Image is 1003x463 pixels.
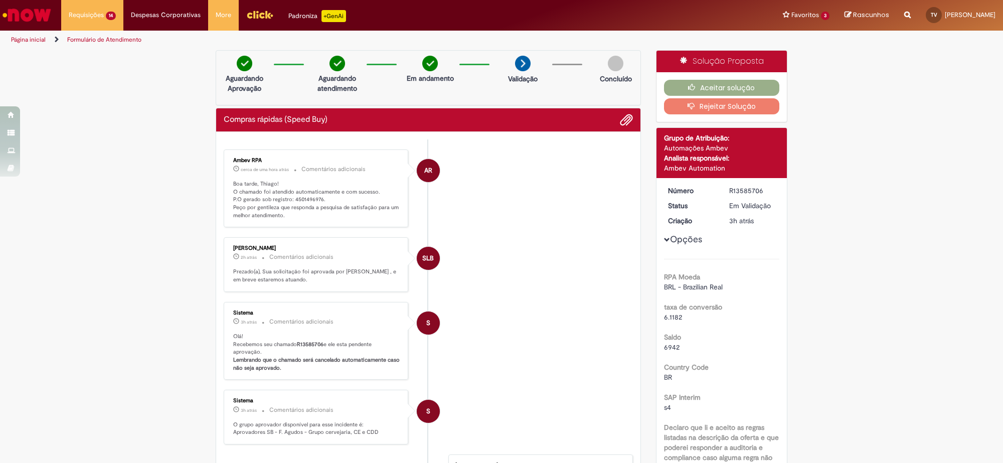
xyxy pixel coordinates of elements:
b: SAP Interim [664,393,701,402]
div: [PERSON_NAME] [233,245,400,251]
b: taxa de conversão [664,302,722,312]
div: System [417,312,440,335]
span: More [216,10,231,20]
span: 2h atrás [241,254,257,260]
ul: Trilhas de página [8,31,661,49]
span: [PERSON_NAME] [945,11,995,19]
p: Aguardando Aprovação [220,73,269,93]
p: +GenAi [321,10,346,22]
b: Lembrando que o chamado será cancelado automaticamente caso não seja aprovado. [233,356,401,372]
time: 01/10/2025 12:47:09 [241,254,257,260]
img: check-circle-green.png [422,56,438,71]
p: Em andamento [407,73,454,83]
span: Despesas Corporativas [131,10,201,20]
div: Ambev RPA [417,159,440,182]
span: BR [664,373,672,382]
div: Automações Ambev [664,143,780,153]
b: RPA Moeda [664,272,700,281]
div: Analista responsável: [664,153,780,163]
small: Comentários adicionais [269,406,333,414]
img: check-circle-green.png [329,56,345,71]
dt: Status [660,201,722,211]
div: Padroniza [288,10,346,22]
div: Sistema [233,310,400,316]
span: Favoritos [791,10,819,20]
span: 3h atrás [241,319,257,325]
dt: Criação [660,216,722,226]
b: Saldo [664,333,681,342]
p: Boa tarde, Thiago! O chamado foi atendido automaticamente e com sucesso. P.O gerado sob registro:... [233,180,400,220]
img: check-circle-green.png [237,56,252,71]
div: Ambev RPA [233,158,400,164]
span: S [426,399,430,423]
div: Em Validação [729,201,776,211]
img: img-circle-grey.png [608,56,623,71]
span: AR [424,159,432,183]
span: 3h atrás [241,407,257,413]
span: Requisições [69,10,104,20]
div: System [417,400,440,423]
p: Aguardando atendimento [313,73,362,93]
small: Comentários adicionais [269,253,333,261]
span: S [426,311,430,335]
span: TV [931,12,937,18]
p: O grupo aprovador disponível para esse incidente é: Aprovadores SB - F. Agudos - Grupo cervejaria... [233,421,400,436]
span: 6.1182 [664,313,682,322]
a: Rascunhos [845,11,889,20]
span: Rascunhos [853,10,889,20]
time: 01/10/2025 12:12:02 [241,407,257,413]
button: Rejeitar Solução [664,98,780,114]
div: 01/10/2025 12:11:53 [729,216,776,226]
small: Comentários adicionais [301,165,366,174]
time: 01/10/2025 12:11:53 [729,216,754,225]
p: Validação [508,74,538,84]
div: R13585706 [729,186,776,196]
span: BRL - Brazilian Real [664,282,723,291]
img: click_logo_yellow_360x200.png [246,7,273,22]
dt: Número [660,186,722,196]
div: Solução Proposta [656,51,787,72]
button: Adicionar anexos [620,113,633,126]
time: 01/10/2025 14:04:57 [241,167,289,173]
p: Concluído [600,74,632,84]
div: Grupo de Atribuição: [664,133,780,143]
small: Comentários adicionais [269,318,333,326]
p: Olá! Recebemos seu chamado e ele esta pendente aprovação. [233,333,400,372]
b: Country Code [664,363,709,372]
time: 01/10/2025 12:12:05 [241,319,257,325]
div: Sandro Luiz Batista Pires [417,247,440,270]
div: Ambev Automation [664,163,780,173]
span: cerca de uma hora atrás [241,167,289,173]
div: Sistema [233,398,400,404]
h2: Compras rápidas (Speed Buy) Histórico de tíquete [224,115,327,124]
span: 3 [821,12,829,20]
a: Formulário de Atendimento [67,36,141,44]
span: s4 [664,403,671,412]
button: Aceitar solução [664,80,780,96]
span: 14 [106,12,116,20]
a: Página inicial [11,36,46,44]
img: arrow-next.png [515,56,531,71]
img: ServiceNow [1,5,53,25]
span: 6942 [664,343,680,352]
b: R13585706 [297,341,323,348]
span: 3h atrás [729,216,754,225]
p: Prezado(a), Sua solicitação foi aprovada por [PERSON_NAME] , e em breve estaremos atuando. [233,268,400,283]
span: SLB [422,246,434,270]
